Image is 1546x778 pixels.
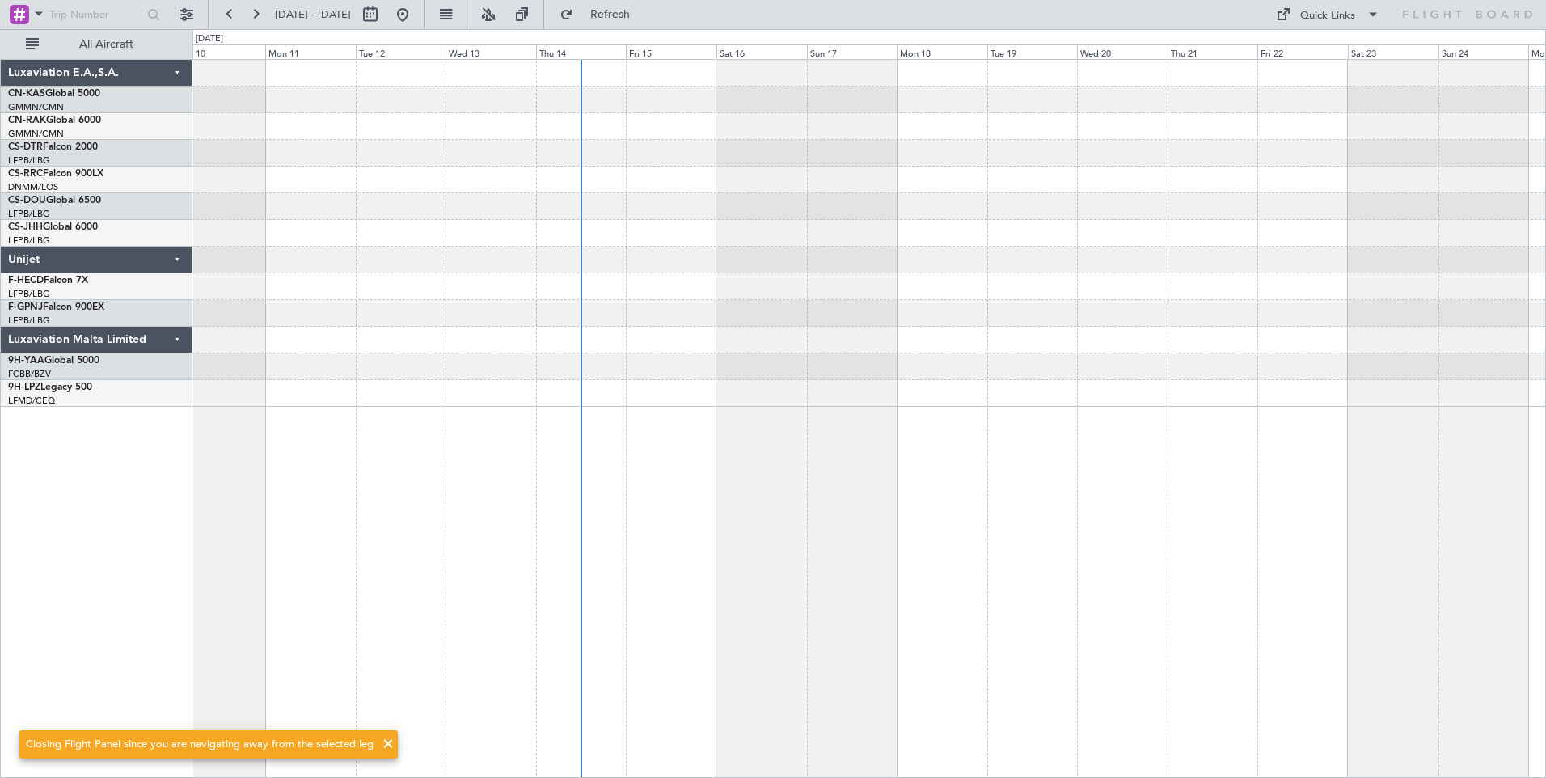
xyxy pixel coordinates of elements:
[552,2,649,27] button: Refresh
[987,44,1078,59] div: Tue 19
[897,44,987,59] div: Mon 18
[8,154,50,167] a: LFPB/LBG
[8,395,55,407] a: LFMD/CEQ
[8,383,40,392] span: 9H-LPZ
[8,169,103,179] a: CS-RRCFalcon 900LX
[446,44,536,59] div: Wed 13
[8,222,98,232] a: CS-JHHGlobal 6000
[26,737,374,753] div: Closing Flight Panel since you are navigating away from the selected leg
[8,89,45,99] span: CN-KAS
[8,89,100,99] a: CN-KASGlobal 5000
[8,383,92,392] a: 9H-LPZLegacy 500
[196,32,223,46] div: [DATE]
[1300,8,1355,24] div: Quick Links
[265,44,356,59] div: Mon 11
[18,32,175,57] button: All Aircraft
[8,356,99,366] a: 9H-YAAGlobal 5000
[8,181,58,193] a: DNMM/LOS
[356,44,446,59] div: Tue 12
[42,39,171,50] span: All Aircraft
[8,302,43,312] span: F-GPNJ
[8,315,50,327] a: LFPB/LBG
[1077,44,1168,59] div: Wed 20
[8,222,43,232] span: CS-JHH
[1438,44,1529,59] div: Sun 24
[1268,2,1388,27] button: Quick Links
[175,44,266,59] div: Sun 10
[8,235,50,247] a: LFPB/LBG
[49,2,142,27] input: Trip Number
[8,196,46,205] span: CS-DOU
[716,44,807,59] div: Sat 16
[8,302,104,312] a: F-GPNJFalcon 900EX
[8,356,44,366] span: 9H-YAA
[1168,44,1258,59] div: Thu 21
[8,116,46,125] span: CN-RAK
[807,44,898,59] div: Sun 17
[8,196,101,205] a: CS-DOUGlobal 6500
[8,288,50,300] a: LFPB/LBG
[275,7,351,22] span: [DATE] - [DATE]
[577,9,644,20] span: Refresh
[8,101,64,113] a: GMMN/CMN
[8,276,44,285] span: F-HECD
[8,116,101,125] a: CN-RAKGlobal 6000
[536,44,627,59] div: Thu 14
[626,44,716,59] div: Fri 15
[1348,44,1438,59] div: Sat 23
[8,368,51,380] a: FCBB/BZV
[8,208,50,220] a: LFPB/LBG
[1257,44,1348,59] div: Fri 22
[8,142,98,152] a: CS-DTRFalcon 2000
[8,128,64,140] a: GMMN/CMN
[8,169,43,179] span: CS-RRC
[8,276,88,285] a: F-HECDFalcon 7X
[8,142,43,152] span: CS-DTR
